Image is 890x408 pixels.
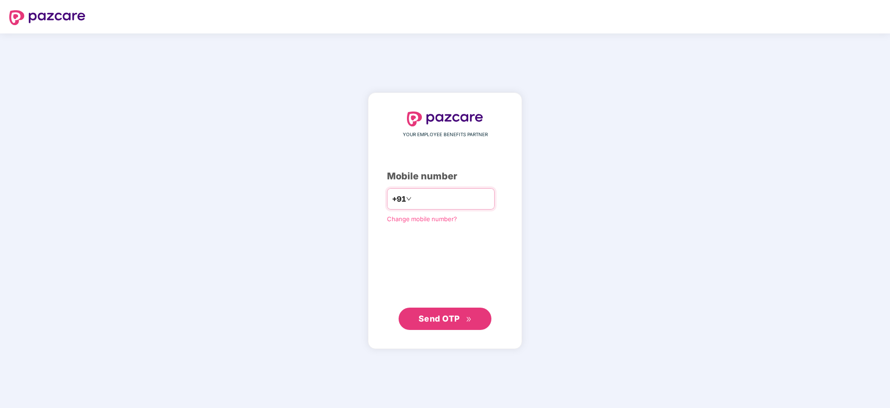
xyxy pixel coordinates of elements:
div: Mobile number [387,169,503,184]
span: down [406,196,412,202]
a: Change mobile number? [387,215,457,223]
span: +91 [392,193,406,205]
span: Send OTP [419,314,460,323]
img: logo [407,112,483,126]
span: YOUR EMPLOYEE BENEFITS PARTNER [403,131,488,138]
span: double-right [466,316,472,322]
button: Send OTPdouble-right [399,308,491,330]
img: logo [9,10,85,25]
